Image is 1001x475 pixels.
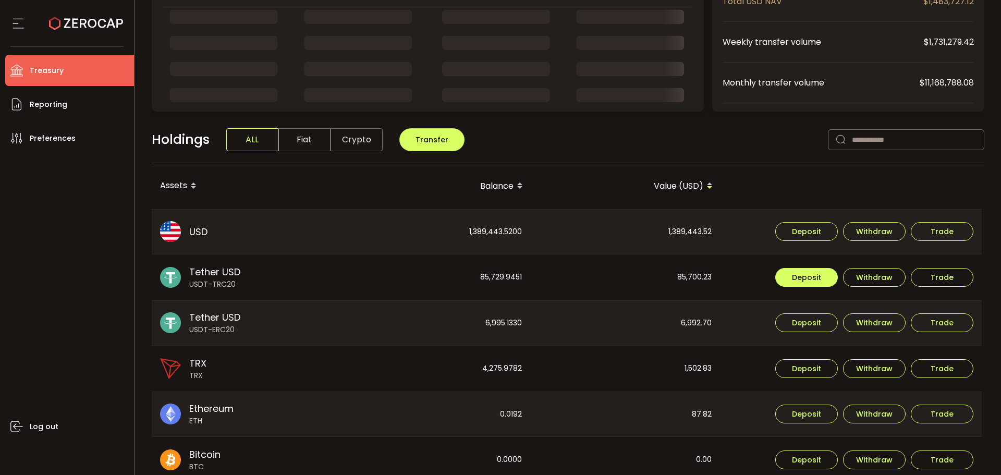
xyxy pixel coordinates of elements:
[949,425,1001,475] iframe: Chat Widget
[775,268,838,287] button: Deposit
[160,267,181,288] img: usdt_portfolio.svg
[189,401,234,416] span: Ethereum
[792,410,821,418] span: Deposit
[30,63,64,78] span: Treasury
[189,265,240,279] span: Tether USD
[723,76,920,89] span: Monthly transfer volume
[331,128,383,151] span: Crypto
[775,222,838,241] button: Deposit
[160,404,181,424] img: eth_portfolio.svg
[792,365,821,372] span: Deposit
[792,456,821,464] span: Deposit
[911,450,973,469] button: Trade
[341,301,530,346] div: 6,995.1330
[775,359,838,378] button: Deposit
[911,268,973,287] button: Trade
[531,210,720,254] div: 1,389,443.52
[911,405,973,423] button: Trade
[399,128,465,151] button: Transfer
[152,177,341,195] div: Assets
[723,35,924,48] span: Weekly transfer volume
[792,319,821,326] span: Deposit
[911,359,973,378] button: Trade
[226,128,278,151] span: ALL
[931,410,954,418] span: Trade
[531,346,720,392] div: 1,502.83
[843,313,906,332] button: Withdraw
[856,274,893,281] span: Withdraw
[856,228,893,235] span: Withdraw
[531,392,720,437] div: 87.82
[341,392,530,437] div: 0.0192
[189,416,234,427] span: ETH
[160,358,181,379] img: trx_portfolio.png
[843,268,906,287] button: Withdraw
[30,131,76,146] span: Preferences
[856,319,893,326] span: Withdraw
[931,228,954,235] span: Trade
[341,177,531,195] div: Balance
[160,221,181,242] img: usd_portfolio.svg
[911,222,973,241] button: Trade
[856,410,893,418] span: Withdraw
[189,324,240,335] span: USDT-ERC20
[160,312,181,333] img: usdt_portfolio.svg
[931,365,954,372] span: Trade
[341,254,530,300] div: 85,729.9451
[160,449,181,470] img: btc_portfolio.svg
[843,222,906,241] button: Withdraw
[843,450,906,469] button: Withdraw
[189,279,240,290] span: USDT-TRC20
[856,456,893,464] span: Withdraw
[189,356,206,370] span: TRX
[341,210,530,254] div: 1,389,443.5200
[843,405,906,423] button: Withdraw
[189,225,207,239] span: USD
[775,313,838,332] button: Deposit
[931,319,954,326] span: Trade
[792,274,821,281] span: Deposit
[189,310,240,324] span: Tether USD
[843,359,906,378] button: Withdraw
[152,130,210,150] span: Holdings
[924,35,974,48] span: $1,731,279.42
[30,97,67,112] span: Reporting
[775,450,838,469] button: Deposit
[189,370,206,381] span: TRX
[189,461,221,472] span: BTC
[792,228,821,235] span: Deposit
[911,313,973,332] button: Trade
[931,274,954,281] span: Trade
[416,135,448,145] span: Transfer
[775,405,838,423] button: Deposit
[341,346,530,392] div: 4,275.9782
[189,447,221,461] span: Bitcoin
[531,301,720,346] div: 6,992.70
[30,419,58,434] span: Log out
[920,76,974,89] span: $11,168,788.08
[531,254,720,300] div: 85,700.23
[278,128,331,151] span: Fiat
[531,177,721,195] div: Value (USD)
[931,456,954,464] span: Trade
[856,365,893,372] span: Withdraw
